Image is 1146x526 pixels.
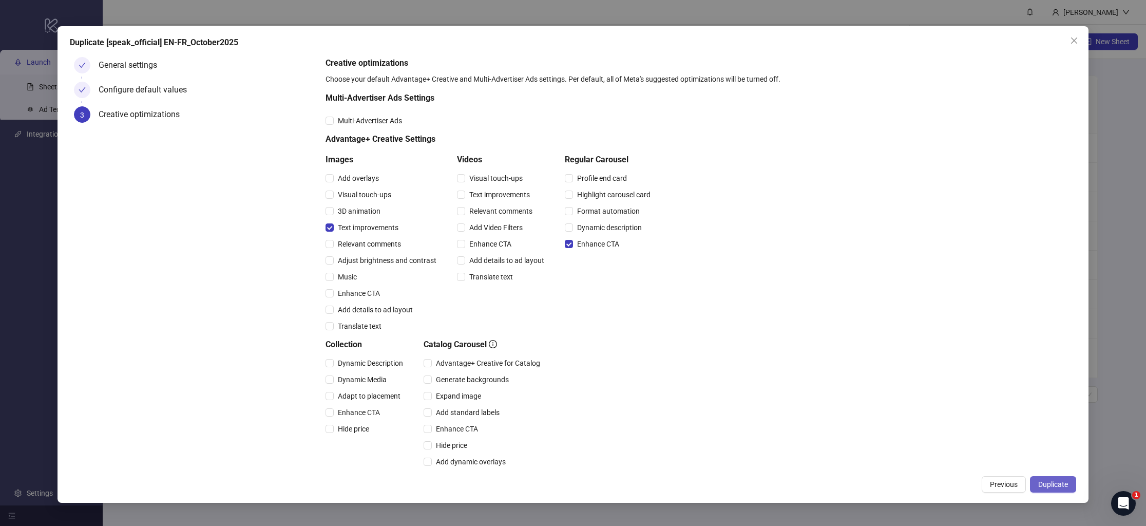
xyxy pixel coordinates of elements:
span: Enhance CTA [465,238,515,250]
iframe: Intercom live chat [1111,491,1136,516]
span: Enhance CTA [334,288,384,299]
span: Adjust brightness and contrast [334,255,441,266]
span: Multi-Advertiser Ads [334,115,406,126]
span: Enhance CTA [573,238,623,250]
h5: Regular Carousel [565,154,655,166]
span: Add standard labels [432,407,504,418]
span: Dynamic description [573,222,646,233]
span: Visual touch-ups [465,173,527,184]
h5: Images [326,154,441,166]
span: 1 [1132,491,1140,499]
span: Highlight carousel card [573,189,655,200]
span: Translate text [334,321,386,332]
span: Hide price [432,440,471,451]
span: Duplicate [1038,480,1068,489]
span: Profile end card [573,173,631,184]
span: check [79,62,86,69]
h5: Multi-Advertiser Ads Settings [326,92,655,104]
span: Music [334,271,361,283]
span: Text improvements [465,189,534,200]
span: 3D animation [334,205,385,217]
span: 3 [80,111,84,119]
span: Enhance CTA [334,407,384,418]
span: Hide price [334,423,373,435]
span: Add dynamic overlays [432,456,510,467]
span: Visual touch-ups [334,189,395,200]
div: Creative optimizations [99,106,188,123]
button: Previous [982,476,1026,493]
h5: Creative optimizations [326,57,1073,69]
span: Previous [990,480,1018,489]
div: Choose your default Advantage+ Creative and Multi-Advertiser Ads settings. Per default, all of Me... [326,73,1073,85]
span: Add details to ad layout [465,255,548,266]
span: Expand image [432,390,485,402]
span: Add Video Filters [465,222,527,233]
span: check [79,86,86,93]
span: Relevant comments [465,205,537,217]
span: Add details to ad layout [334,304,417,315]
span: Dynamic Description [334,358,407,369]
span: close [1070,36,1078,45]
span: Generate backgrounds [432,374,513,385]
div: General settings [99,57,165,73]
button: Duplicate [1030,476,1076,493]
span: Enhance CTA [432,423,482,435]
h5: Catalog Carousel [424,339,544,351]
h5: Videos [457,154,548,166]
span: Text improvements [334,222,403,233]
span: Format automation [573,205,644,217]
h5: Advantage+ Creative Settings [326,133,655,145]
span: Relevant comments [334,238,405,250]
span: Advantage+ Creative for Catalog [432,358,544,369]
div: Duplicate [speak_official] EN-FR_October2025 [70,36,1077,49]
span: Adapt to placement [334,390,405,402]
button: Close [1066,32,1082,49]
h5: Collection [326,339,407,351]
span: Add overlays [334,173,383,184]
div: Configure default values [99,82,195,98]
span: Dynamic Media [334,374,391,385]
span: info-circle [489,340,497,348]
span: Translate text [465,271,517,283]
